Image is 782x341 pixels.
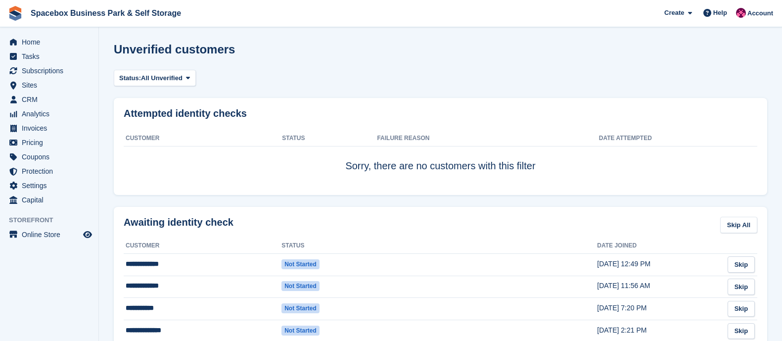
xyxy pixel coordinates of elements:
span: Sorry, there are no customers with this filter [345,160,535,171]
h2: Awaiting identity check [124,217,233,228]
a: Spacebox Business Park & Self Storage [27,5,185,21]
span: Tasks [22,49,81,63]
span: Settings [22,179,81,193]
a: menu [5,93,93,106]
span: Status: [119,73,141,83]
span: Capital [22,193,81,207]
a: menu [5,193,93,207]
button: Status: All Unverified [114,70,196,86]
th: Status [282,131,377,146]
span: Storefront [9,215,98,225]
td: [DATE] 7:20 PM [597,298,723,320]
span: Subscriptions [22,64,81,78]
a: menu [5,150,93,164]
span: Not started [281,259,320,269]
a: menu [5,136,93,149]
a: menu [5,64,93,78]
a: menu [5,179,93,193]
a: menu [5,121,93,135]
td: [DATE] 11:56 AM [597,276,723,298]
th: Customer [124,238,281,254]
a: menu [5,228,93,242]
th: Failure Reason [377,131,598,146]
span: Not started [281,281,320,291]
th: Date attempted [599,131,726,146]
a: Preview store [82,229,93,241]
td: [DATE] 12:49 PM [597,253,723,276]
a: Skip [728,301,755,317]
span: Help [713,8,727,18]
a: menu [5,49,93,63]
a: menu [5,35,93,49]
span: Online Store [22,228,81,242]
span: Not started [281,326,320,336]
span: CRM [22,93,81,106]
span: Create [664,8,684,18]
span: Not started [281,303,320,313]
th: Customer [124,131,282,146]
span: Pricing [22,136,81,149]
a: menu [5,164,93,178]
a: Skip [728,279,755,295]
img: Avishka Chauhan [736,8,746,18]
img: stora-icon-8386f47178a22dfd0bd8f6a31ec36ba5ce8667c1dd55bd0f319d3a0aa187defe.svg [8,6,23,21]
span: Sites [22,78,81,92]
th: Date joined [597,238,723,254]
a: Skip [728,323,755,340]
a: menu [5,78,93,92]
span: Invoices [22,121,81,135]
a: Skip [728,256,755,273]
span: Coupons [22,150,81,164]
h2: Attempted identity checks [124,108,757,119]
span: Protection [22,164,81,178]
span: All Unverified [141,73,183,83]
th: Status [281,238,376,254]
span: Account [747,8,773,18]
a: Skip All [720,217,757,233]
span: Analytics [22,107,81,121]
span: Home [22,35,81,49]
a: menu [5,107,93,121]
h1: Unverified customers [114,43,235,56]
